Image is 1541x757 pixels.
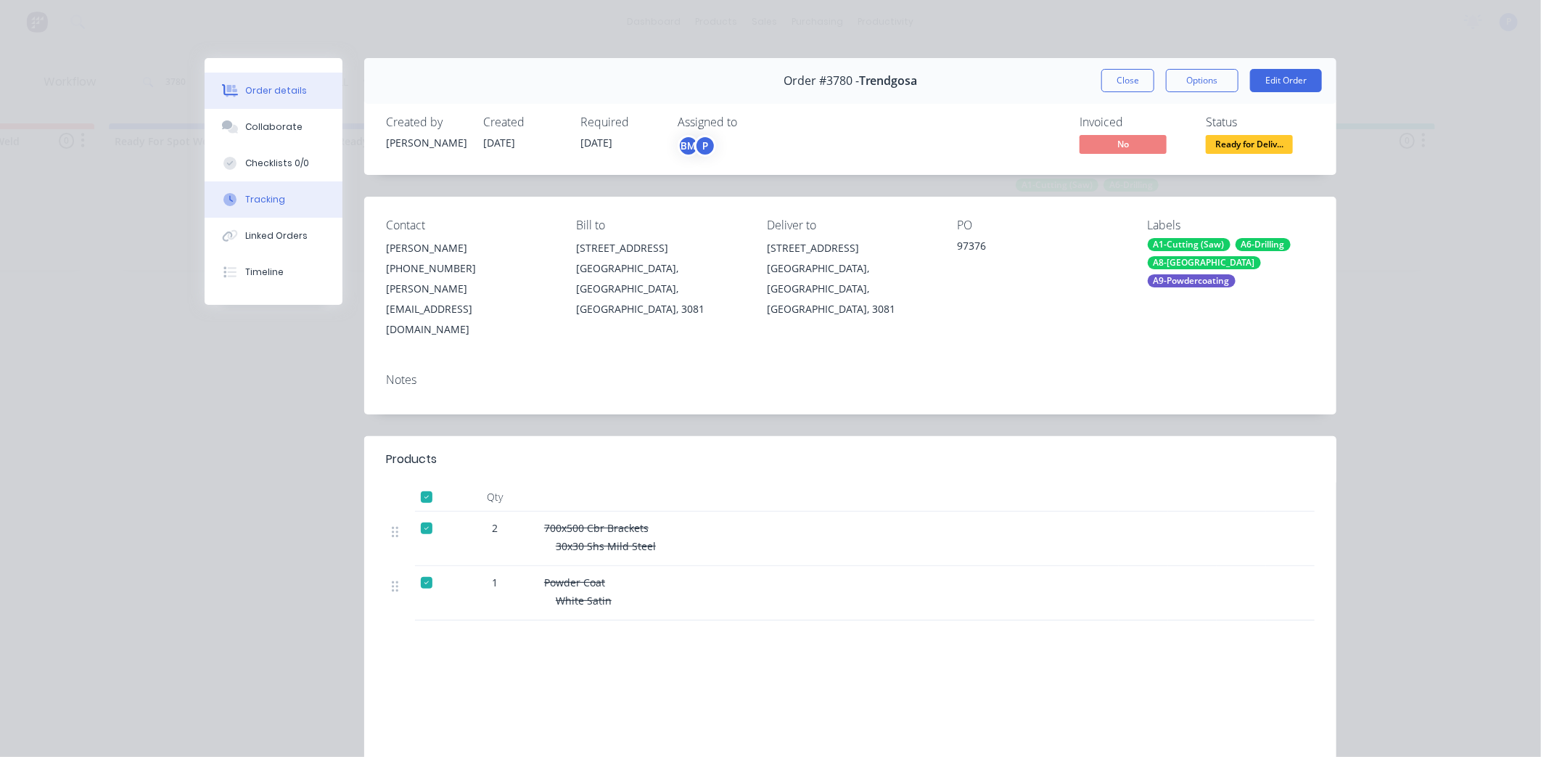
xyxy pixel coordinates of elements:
[1080,115,1188,129] div: Invoiced
[580,136,612,150] span: [DATE]
[1206,135,1293,153] span: Ready for Deliv...
[1148,238,1230,251] div: A1-Cutting (Saw)
[245,229,308,242] div: Linked Orders
[245,266,284,279] div: Timeline
[580,115,660,129] div: Required
[556,539,656,553] span: 30x30 Shs Mild Steel
[1250,69,1322,92] button: Edit Order
[784,74,859,88] span: Order #3780 -
[386,451,437,468] div: Products
[1101,69,1154,92] button: Close
[386,238,553,258] div: [PERSON_NAME]
[245,157,309,170] div: Checklists 0/0
[386,258,553,279] div: [PHONE_NUMBER]
[576,258,743,319] div: [GEOGRAPHIC_DATA], [GEOGRAPHIC_DATA], [GEOGRAPHIC_DATA], 3081
[678,135,699,157] div: BM
[544,521,649,535] span: 700x500 Cbr Brackets
[694,135,716,157] div: P
[767,238,934,258] div: [STREET_ADDRESS]
[386,373,1315,387] div: Notes
[678,135,716,157] button: BMP
[205,218,342,254] button: Linked Orders
[859,74,917,88] span: Trendgosa
[451,483,538,512] div: Qty
[576,238,743,319] div: [STREET_ADDRESS][GEOGRAPHIC_DATA], [GEOGRAPHIC_DATA], [GEOGRAPHIC_DATA], 3081
[386,218,553,232] div: Contact
[767,238,934,319] div: [STREET_ADDRESS][GEOGRAPHIC_DATA], [GEOGRAPHIC_DATA], [GEOGRAPHIC_DATA], 3081
[957,218,1124,232] div: PO
[1148,274,1236,287] div: A9-Powdercoating
[576,238,743,258] div: [STREET_ADDRESS]
[245,120,303,134] div: Collaborate
[678,115,823,129] div: Assigned to
[205,73,342,109] button: Order details
[386,135,466,150] div: [PERSON_NAME]
[544,576,605,589] span: Powder Coat
[205,254,342,290] button: Timeline
[576,218,743,232] div: Bill to
[1236,238,1291,251] div: A6-Drilling
[205,109,342,145] button: Collaborate
[386,115,466,129] div: Created by
[1206,115,1315,129] div: Status
[386,238,553,340] div: [PERSON_NAME][PHONE_NUMBER][PERSON_NAME][EMAIL_ADDRESS][DOMAIN_NAME]
[556,594,612,607] span: White Satin
[245,193,285,206] div: Tracking
[1080,135,1167,153] span: No
[492,520,498,536] span: 2
[205,181,342,218] button: Tracking
[1206,135,1293,157] button: Ready for Deliv...
[767,218,934,232] div: Deliver to
[386,279,553,340] div: [PERSON_NAME][EMAIL_ADDRESS][DOMAIN_NAME]
[492,575,498,590] span: 1
[245,84,307,97] div: Order details
[483,136,515,150] span: [DATE]
[483,115,563,129] div: Created
[767,258,934,319] div: [GEOGRAPHIC_DATA], [GEOGRAPHIC_DATA], [GEOGRAPHIC_DATA], 3081
[1166,69,1238,92] button: Options
[205,145,342,181] button: Checklists 0/0
[1148,256,1261,269] div: A8-[GEOGRAPHIC_DATA]
[1148,218,1315,232] div: Labels
[957,238,1124,258] div: 97376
